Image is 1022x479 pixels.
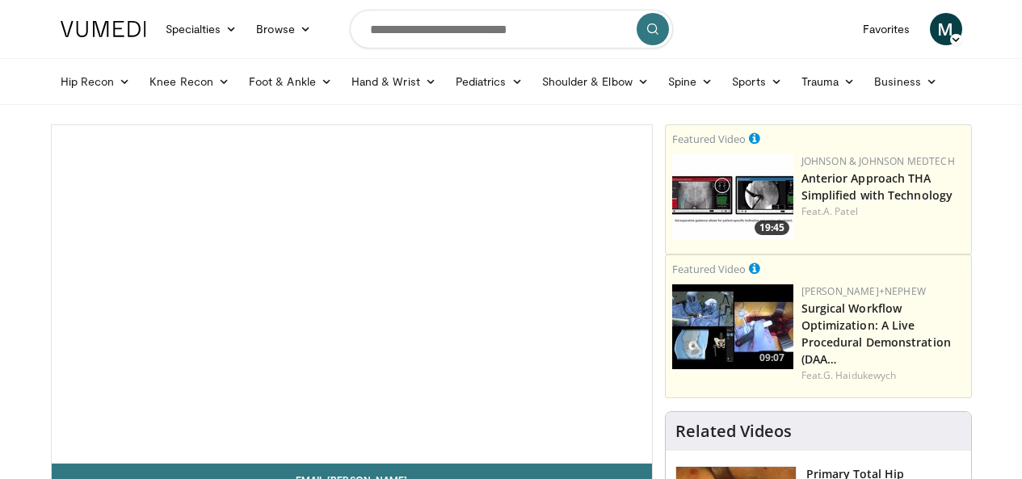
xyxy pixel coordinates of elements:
[51,65,141,98] a: Hip Recon
[930,13,962,45] a: M
[801,300,951,367] a: Surgical Workflow Optimization: A Live Procedural Demonstration (DAA…
[672,154,793,239] img: 06bb1c17-1231-4454-8f12-6191b0b3b81a.150x105_q85_crop-smart_upscale.jpg
[801,154,955,168] a: Johnson & Johnson MedTech
[672,284,793,369] a: 09:07
[672,154,793,239] a: 19:45
[140,65,239,98] a: Knee Recon
[823,204,858,218] a: A. Patel
[801,170,953,203] a: Anterior Approach THA Simplified with Technology
[801,284,926,298] a: [PERSON_NAME]+Nephew
[672,284,793,369] img: bcfc90b5-8c69-4b20-afee-af4c0acaf118.150x105_q85_crop-smart_upscale.jpg
[246,13,321,45] a: Browse
[52,125,652,464] video-js: Video Player
[672,262,746,276] small: Featured Video
[801,368,965,383] div: Feat.
[722,65,792,98] a: Sports
[342,65,446,98] a: Hand & Wrist
[755,221,789,235] span: 19:45
[532,65,658,98] a: Shoulder & Elbow
[823,368,896,382] a: G. Haidukewych
[792,65,865,98] a: Trauma
[672,132,746,146] small: Featured Video
[853,13,920,45] a: Favorites
[675,422,792,441] h4: Related Videos
[61,21,146,37] img: VuMedi Logo
[350,10,673,48] input: Search topics, interventions
[801,204,965,219] div: Feat.
[156,13,247,45] a: Specialties
[239,65,342,98] a: Foot & Ankle
[755,351,789,365] span: 09:07
[446,65,532,98] a: Pediatrics
[658,65,722,98] a: Spine
[864,65,947,98] a: Business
